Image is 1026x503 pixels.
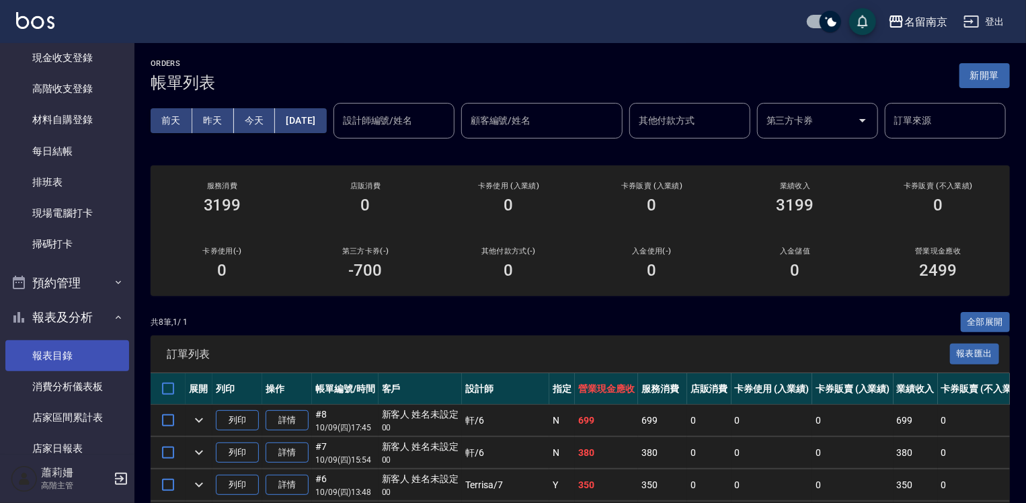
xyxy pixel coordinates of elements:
[883,182,994,190] h2: 卡券販賣 (不入業績)
[382,472,459,486] div: 新客人 姓名未設定
[638,437,687,469] td: 380
[315,486,375,498] p: 10/09 (四) 13:48
[638,405,687,436] td: 699
[212,373,262,405] th: 列印
[312,405,379,436] td: #8
[462,405,549,436] td: 軒 /6
[453,247,564,256] h2: 其他付款方式(-)
[638,373,687,405] th: 服務消費
[262,373,312,405] th: 操作
[310,247,421,256] h2: 第三方卡券(-)
[849,8,876,35] button: save
[883,247,994,256] h2: 營業現金應收
[5,402,129,433] a: 店家區間累計表
[5,433,129,464] a: 店家日報表
[382,422,459,434] p: 00
[382,408,459,422] div: 新客人 姓名未設定
[41,466,110,479] h5: 蕭莉姍
[732,469,813,501] td: 0
[894,469,938,501] td: 350
[275,108,326,133] button: [DATE]
[462,469,549,501] td: Terrisa /7
[549,437,575,469] td: N
[453,182,564,190] h2: 卡券使用 (入業績)
[189,410,209,430] button: expand row
[349,261,383,280] h3: -700
[732,437,813,469] td: 0
[894,373,938,405] th: 業績收入
[732,405,813,436] td: 0
[312,373,379,405] th: 帳單編號/時間
[382,440,459,454] div: 新客人 姓名未設定
[958,9,1010,34] button: 登出
[791,261,800,280] h3: 0
[189,442,209,463] button: expand row
[151,108,192,133] button: 前天
[204,196,241,215] h3: 3199
[687,437,732,469] td: 0
[361,196,370,215] h3: 0
[732,373,813,405] th: 卡券使用 (入業績)
[186,373,212,405] th: 展開
[812,405,894,436] td: 0
[462,437,549,469] td: 軒 /6
[687,373,732,405] th: 店販消費
[504,261,514,280] h3: 0
[41,479,110,492] p: 高階主管
[894,437,938,469] td: 380
[687,469,732,501] td: 0
[575,405,638,436] td: 699
[959,69,1010,81] a: 新開單
[192,108,234,133] button: 昨天
[11,465,38,492] img: Person
[310,182,421,190] h2: 店販消費
[959,63,1010,88] button: 新開單
[266,410,309,431] a: 詳情
[382,454,459,466] p: 00
[812,469,894,501] td: 0
[950,344,1000,364] button: 報表匯出
[504,196,514,215] h3: 0
[5,266,129,301] button: 預約管理
[904,13,947,30] div: 名留南京
[167,348,950,361] span: 訂單列表
[5,136,129,167] a: 每日結帳
[934,196,943,215] h3: 0
[379,373,463,405] th: 客戶
[312,437,379,469] td: #7
[151,73,215,92] h3: 帳單列表
[596,247,707,256] h2: 入金使用(-)
[961,312,1011,333] button: 全部展開
[5,371,129,402] a: 消費分析儀表板
[920,261,957,280] h3: 2499
[151,59,215,68] h2: ORDERS
[894,405,938,436] td: 699
[549,469,575,501] td: Y
[167,247,278,256] h2: 卡券使用(-)
[5,229,129,260] a: 掃碼打卡
[575,437,638,469] td: 380
[5,167,129,198] a: 排班表
[218,261,227,280] h3: 0
[5,300,129,335] button: 報表及分析
[167,182,278,190] h3: 服務消費
[549,373,575,405] th: 指定
[315,422,375,434] p: 10/09 (四) 17:45
[462,373,549,405] th: 設計師
[312,469,379,501] td: #6
[5,42,129,73] a: 現金收支登錄
[812,373,894,405] th: 卡券販賣 (入業績)
[382,486,459,498] p: 00
[266,442,309,463] a: 詳情
[216,410,259,431] button: 列印
[638,469,687,501] td: 350
[315,454,375,466] p: 10/09 (四) 15:54
[740,247,851,256] h2: 入金儲值
[647,196,657,215] h3: 0
[950,347,1000,360] a: 報表匯出
[266,475,309,496] a: 詳情
[549,405,575,436] td: N
[687,405,732,436] td: 0
[216,475,259,496] button: 列印
[575,373,638,405] th: 營業現金應收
